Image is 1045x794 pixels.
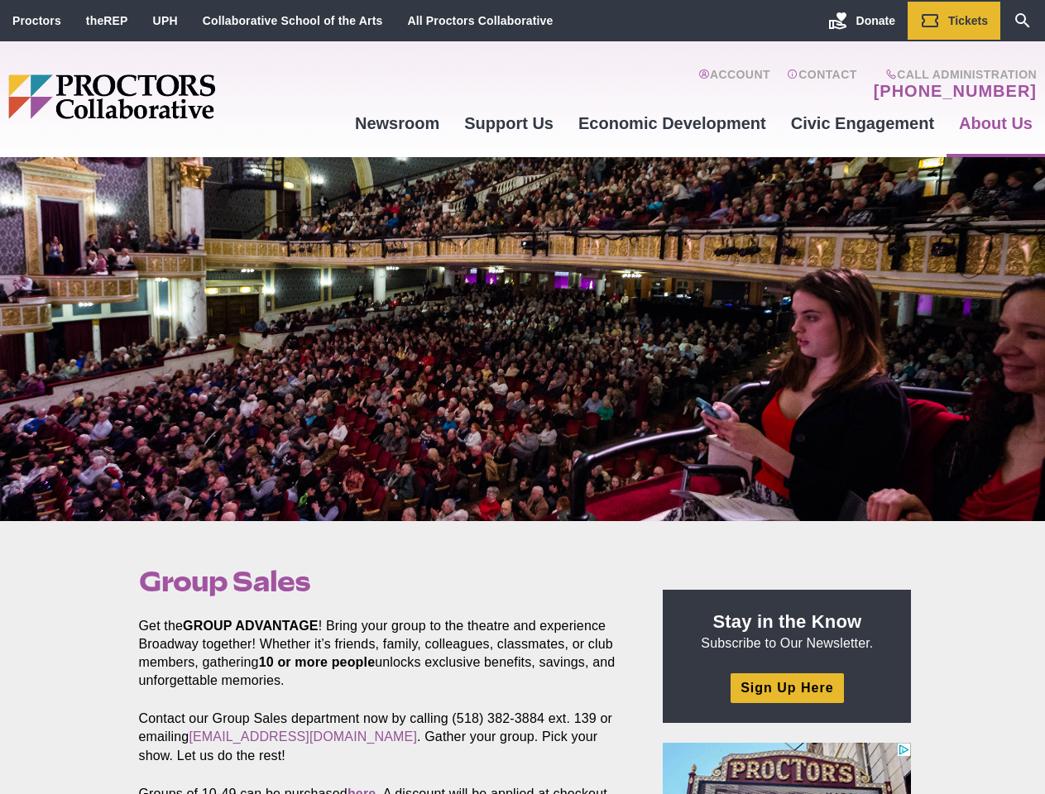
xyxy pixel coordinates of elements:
[8,74,343,119] img: Proctors logo
[713,611,862,632] strong: Stay in the Know
[816,2,908,40] a: Donate
[874,81,1037,101] a: [PHONE_NUMBER]
[183,619,319,633] strong: GROUP ADVANTAGE
[779,101,947,146] a: Civic Engagement
[12,14,61,27] a: Proctors
[452,101,566,146] a: Support Us
[86,14,128,27] a: theREP
[787,68,857,101] a: Contact
[407,14,553,27] a: All Proctors Collaborative
[139,710,626,764] p: Contact our Group Sales department now by calling (518) 382-3884 ext. 139 or emailing . Gather yo...
[189,729,417,744] a: [EMAIL_ADDRESS][DOMAIN_NAME]
[153,14,178,27] a: UPH
[566,101,779,146] a: Economic Development
[731,673,843,702] a: Sign Up Here
[1000,2,1045,40] a: Search
[683,610,891,653] p: Subscribe to Our Newsletter.
[908,2,1000,40] a: Tickets
[947,101,1045,146] a: About Us
[948,14,988,27] span: Tickets
[869,68,1037,81] span: Call Administration
[698,68,770,101] a: Account
[343,101,452,146] a: Newsroom
[139,617,626,690] p: Get the ! Bring your group to the theatre and experience Broadway together! Whether it’s friends,...
[856,14,895,27] span: Donate
[203,14,383,27] a: Collaborative School of the Arts
[139,566,626,597] h1: Group Sales
[259,655,376,669] strong: 10 or more people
